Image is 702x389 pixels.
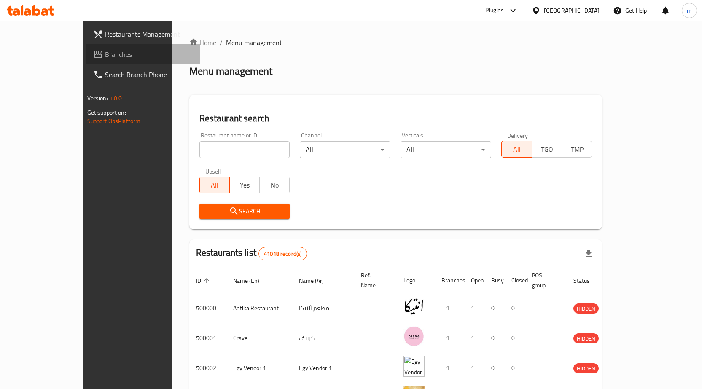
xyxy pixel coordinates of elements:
td: كرييف [292,323,354,353]
div: All [401,141,491,158]
button: All [199,177,230,193]
span: TGO [535,143,559,156]
input: Search for restaurant name or ID.. [199,141,290,158]
span: Get support on: [87,107,126,118]
td: 1 [464,293,484,323]
td: Antika Restaurant [226,293,292,323]
td: Egy Vendor 1 [226,353,292,383]
button: Yes [229,177,260,193]
span: Search [206,206,283,217]
span: Search Branch Phone [105,70,194,80]
span: Yes [233,179,256,191]
td: 500000 [189,293,226,323]
td: Crave [226,323,292,353]
span: No [263,179,286,191]
div: All [300,141,390,158]
nav: breadcrumb [189,38,602,48]
span: Name (En) [233,276,270,286]
img: Antika Restaurant [403,296,425,317]
td: 1 [435,353,464,383]
td: 1 [464,353,484,383]
span: All [203,179,226,191]
span: 41018 record(s) [259,250,307,258]
a: Branches [86,44,200,64]
span: All [505,143,528,156]
span: Ref. Name [361,270,387,290]
td: Egy Vendor 1 [292,353,354,383]
a: Support.OpsPlatform [87,115,141,126]
div: Total records count [258,247,307,260]
img: Egy Vendor 1 [403,356,425,377]
label: Delivery [507,132,528,138]
h2: Restaurant search [199,112,592,125]
span: HIDDEN [573,334,599,343]
td: 1 [435,323,464,353]
li: / [220,38,223,48]
td: 0 [484,353,505,383]
label: Upsell [205,168,221,174]
span: Status [573,276,601,286]
td: 1 [464,323,484,353]
span: m [687,6,692,15]
span: Branches [105,49,194,59]
th: Logo [397,268,435,293]
td: 500002 [189,353,226,383]
img: Crave [403,326,425,347]
span: HIDDEN [573,304,599,314]
button: TGO [532,141,562,158]
td: 0 [484,293,505,323]
a: Restaurants Management [86,24,200,44]
td: مطعم أنتيكا [292,293,354,323]
td: 1 [435,293,464,323]
td: 0 [505,323,525,353]
th: Open [464,268,484,293]
th: Branches [435,268,464,293]
h2: Menu management [189,64,272,78]
td: 0 [505,293,525,323]
span: Menu management [226,38,282,48]
div: Export file [578,244,599,264]
span: 1.0.0 [109,93,122,104]
td: 500001 [189,323,226,353]
a: Home [189,38,216,48]
th: Busy [484,268,505,293]
span: ID [196,276,212,286]
button: All [501,141,532,158]
span: HIDDEN [573,364,599,373]
button: TMP [562,141,592,158]
button: No [259,177,290,193]
span: Version: [87,93,108,104]
td: 0 [505,353,525,383]
button: Search [199,204,290,219]
span: Name (Ar) [299,276,335,286]
th: Closed [505,268,525,293]
div: [GEOGRAPHIC_DATA] [544,6,600,15]
span: TMP [565,143,589,156]
span: POS group [532,270,557,290]
span: Restaurants Management [105,29,194,39]
div: Plugins [485,5,504,16]
a: Search Branch Phone [86,64,200,85]
h2: Restaurants list [196,247,307,260]
td: 0 [484,323,505,353]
